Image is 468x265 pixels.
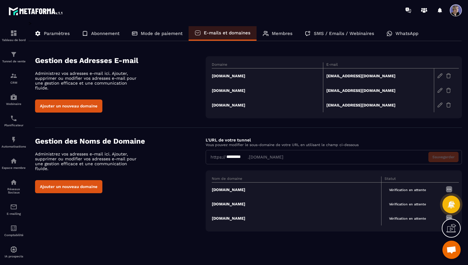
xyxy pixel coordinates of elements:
p: Automatisations [2,145,26,148]
span: Vérification en attente [385,187,431,194]
button: Ajouter un nouveau domaine [35,180,102,193]
a: schedulerschedulerPlanificateur [2,110,26,131]
p: Réseaux Sociaux [2,187,26,194]
td: [EMAIL_ADDRESS][DOMAIN_NAME] [323,83,434,98]
th: Domaine [212,62,323,68]
a: social-networksocial-networkRéseaux Sociaux [2,174,26,199]
img: automations [10,93,17,101]
label: L'URL de votre tunnel [206,138,251,142]
a: formationformationTunnel de vente [2,46,26,68]
td: [DOMAIN_NAME] [212,182,381,197]
img: trash-gr.2c9399ab.svg [446,73,451,78]
a: emailemailE-mailing [2,199,26,220]
td: [EMAIL_ADDRESS][DOMAIN_NAME] [323,68,434,83]
img: formation [10,72,17,79]
th: E-mail [323,62,434,68]
td: [EMAIL_ADDRESS][DOMAIN_NAME] [323,98,434,112]
img: edit-gr.78e3acdd.svg [437,73,443,78]
p: IA prospects [2,255,26,258]
img: edit-gr.78e3acdd.svg [437,88,443,93]
div: > [29,20,462,241]
img: trash-gr.2c9399ab.svg [446,88,451,93]
a: automationsautomationsAutomatisations [2,131,26,153]
td: [DOMAIN_NAME] [212,197,381,211]
span: Vérification en attente [385,201,431,208]
td: [DOMAIN_NAME] [212,83,323,98]
td: [DOMAIN_NAME] [212,98,323,112]
a: Ouvrir le chat [442,241,461,259]
p: Paramètres [44,31,70,36]
img: automations [10,136,17,143]
p: Comptabilité [2,233,26,237]
img: scheduler [10,115,17,122]
img: formation [10,51,17,58]
a: automationsautomationsWebinaire [2,89,26,110]
img: trash-gr.2c9399ab.svg [446,102,451,108]
a: automationsautomationsEspace membre [2,153,26,174]
img: accountant [10,225,17,232]
button: Ajouter un nouveau domaine [35,99,102,113]
th: Nom de domaine [212,176,381,183]
img: automations [10,246,17,253]
td: [DOMAIN_NAME] [212,211,381,225]
a: formationformationCRM [2,68,26,89]
img: automations [10,157,17,165]
p: Espace membre [2,166,26,169]
h4: Gestion des Noms de Domaine [35,137,206,145]
a: formationformationTableau de bord [2,25,26,46]
img: logo [9,5,63,16]
img: edit-gr.78e3acdd.svg [437,102,443,108]
th: Statut [381,176,442,183]
p: Vous pouvez modifier le sous-domaine de votre URL en utilisant le champ ci-dessous [206,143,462,147]
p: E-mailing [2,212,26,215]
p: E-mails et domaines [204,30,250,36]
td: [DOMAIN_NAME] [212,68,323,83]
a: accountantaccountantComptabilité [2,220,26,241]
img: formation [10,30,17,37]
p: Administrez vos adresses e-mail ici. Ajouter, supprimer ou modifier vos adresses e-mail pour une ... [35,152,142,171]
p: Membres [272,31,292,36]
p: Administrez vos adresses e-mail ici. Ajouter, supprimer ou modifier vos adresses e-mail pour une ... [35,71,142,90]
img: more [445,186,453,193]
img: social-network [10,179,17,186]
img: email [10,203,17,211]
p: WhatsApp [395,31,418,36]
h4: Gestion des Adresses E-mail [35,56,206,65]
p: Tunnel de vente [2,60,26,63]
p: Mode de paiement [141,31,183,36]
span: Vérification en attente [385,215,431,222]
p: Planificateur [2,124,26,127]
p: Abonnement [91,31,119,36]
p: Webinaire [2,102,26,106]
p: Tableau de bord [2,38,26,42]
p: SMS / Emails / Webinaires [314,31,374,36]
p: CRM [2,81,26,84]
